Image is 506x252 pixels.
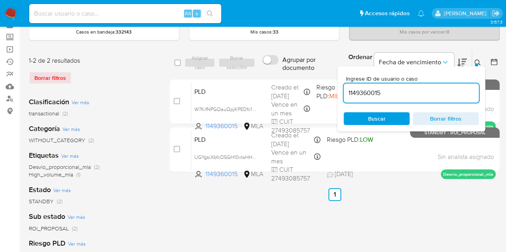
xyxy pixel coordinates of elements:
span: 3.157.3 [490,19,502,25]
input: Buscar usuario o caso... [29,8,221,19]
button: search-icon [202,8,218,19]
p: nicolas.fernandezallen@mercadolibre.com [444,10,489,17]
a: Salir [492,9,500,18]
a: Notificaciones [418,10,424,17]
span: s [196,10,198,17]
span: Alt [185,10,191,17]
span: Accesos rápidos [365,9,410,18]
